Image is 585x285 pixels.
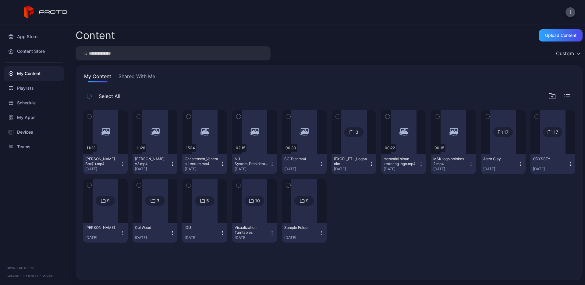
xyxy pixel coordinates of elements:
[4,125,64,139] a: Devices
[433,167,468,171] div: [DATE]
[331,154,376,174] button: iEXCEL_ETL_LogoAnim[DATE]
[135,167,170,171] div: [DATE]
[182,154,227,174] button: Christensen_Venema Lecture.mp4[DATE]
[4,66,64,81] a: My Content
[4,139,64,154] a: Teams
[133,154,177,174] button: [PERSON_NAME] v2.mp4[DATE]
[7,265,61,270] div: © 2025 PROTO, Inc.
[553,46,583,60] button: Custom
[282,154,327,174] button: SC Test.mp4[DATE]
[481,154,526,174] button: Astro Clay[DATE]
[565,7,575,17] button: i
[483,157,517,161] div: Astro Clay
[235,225,268,235] div: Visualization Turntables
[206,198,209,204] div: 5
[533,167,568,171] div: [DATE]
[85,235,120,240] div: [DATE]
[107,198,110,204] div: 9
[334,167,369,171] div: [DATE]
[182,223,227,243] button: IDU[DATE]
[381,154,426,174] button: memorial sloan kettering logo.mp4[DATE]
[4,81,64,96] a: Playlists
[85,225,119,230] div: Dr. Davies
[306,198,309,204] div: 9
[83,154,128,174] button: [PERSON_NAME] Box(1).mp4[DATE]
[135,235,170,240] div: [DATE]
[4,96,64,110] a: Schedule
[282,223,327,243] button: Sample Folder[DATE]
[85,167,120,171] div: [DATE]
[255,198,260,204] div: 10
[504,129,509,135] div: 17
[433,157,467,166] div: MSK logo holobox 2.mp4
[235,235,270,240] div: [DATE]
[284,167,319,171] div: [DATE]
[76,30,115,41] div: Content
[384,157,417,166] div: memorial sloan kettering logo.mp4
[4,29,64,44] a: App Store
[85,157,119,166] div: Randy Backman_Proto Box(1).mp4
[232,154,277,174] button: NU System_President Gold.mp4[DATE]
[384,167,419,171] div: [DATE]
[185,167,220,171] div: [DATE]
[83,73,112,82] button: My Content
[284,157,318,161] div: SC Test.mp4
[117,73,156,82] button: Shared With Me
[545,33,576,38] div: Upload Content
[4,44,64,59] a: Content Store
[284,225,318,230] div: Sample Folder
[4,110,64,125] a: My Apps
[135,225,168,230] div: Col Wood
[27,274,53,278] a: Terms Of Service
[185,235,220,240] div: [DATE]
[235,167,270,171] div: [DATE]
[556,50,574,56] div: Custom
[530,154,575,174] button: ODYSSEY[DATE]
[185,157,218,166] div: Christensen_Venema Lecture.mp4
[185,225,218,230] div: IDU
[232,223,277,243] button: Visualization Turntables[DATE]
[83,223,128,243] button: [PERSON_NAME][DATE]
[539,29,583,41] button: Upload Content
[157,198,159,204] div: 3
[7,274,27,278] span: Version 1.13.1 •
[554,129,558,135] div: 17
[235,157,268,166] div: NU System_President Gold.mp4
[483,167,518,171] div: [DATE]
[533,157,566,161] div: ODYSSEY
[284,235,319,240] div: [DATE]
[334,157,367,166] div: iEXCEL_ETL_LogoAnim
[99,92,120,100] span: Select All
[356,129,358,135] div: 3
[133,223,177,243] button: Col Wood[DATE]
[135,157,168,166] div: Randy Backman_draft v2.mp4
[431,154,476,174] button: MSK logo holobox 2.mp4[DATE]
